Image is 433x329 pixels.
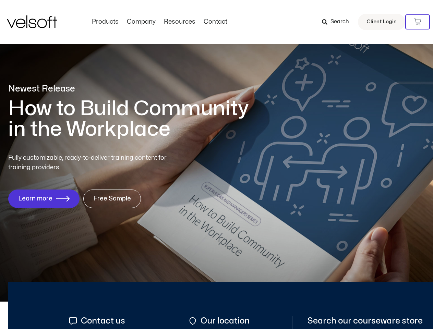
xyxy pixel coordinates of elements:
[79,316,125,326] span: Contact us
[199,316,250,326] span: Our location
[83,190,141,208] a: Free Sample
[200,18,231,26] a: ContactMenu Toggle
[8,98,258,139] h1: How to Build Community in the Workplace
[322,16,354,28] a: Search
[93,195,131,202] span: Free Sample
[366,17,397,26] span: Client Login
[123,18,160,26] a: CompanyMenu Toggle
[88,18,231,26] nav: Menu
[358,14,405,30] a: Client Login
[88,18,123,26] a: ProductsMenu Toggle
[8,190,80,208] a: Learn more
[330,17,349,26] span: Search
[160,18,200,26] a: ResourcesMenu Toggle
[8,83,258,95] p: Newest Release
[18,195,52,202] span: Learn more
[8,153,179,172] p: Fully customizable, ready-to-deliver training content for training providers.
[7,15,57,28] img: Velsoft Training Materials
[308,316,423,326] span: Search our courseware store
